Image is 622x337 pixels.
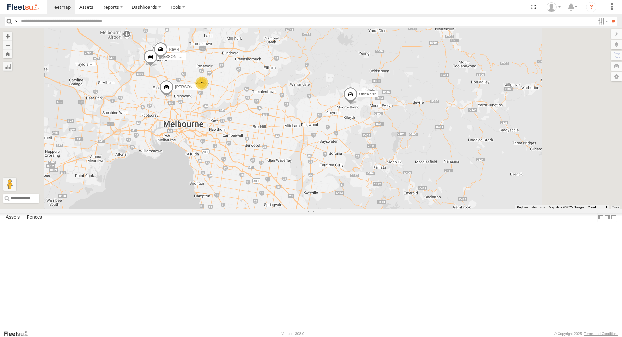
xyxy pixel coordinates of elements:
[611,213,617,222] label: Hide Summary Table
[544,2,563,12] div: Peter Edwardes
[612,206,619,208] a: Terms (opens in new tab)
[554,332,618,336] div: © Copyright 2025 -
[24,213,45,222] label: Fences
[3,32,12,40] button: Zoom in
[3,178,16,191] button: Drag Pegman onto the map to open Street View
[604,213,610,222] label: Dock Summary Table to the Right
[175,85,207,90] span: [PERSON_NAME]
[3,62,12,71] label: Measure
[586,2,596,12] i: ?
[3,213,23,222] label: Assets
[3,40,12,50] button: Zoom out
[584,332,618,336] a: Terms and Conditions
[586,205,609,209] button: Map Scale: 2 km per 33 pixels
[595,17,609,26] label: Search Filter Options
[159,54,191,59] span: [PERSON_NAME]
[6,3,40,11] img: fleetsu-logo-horizontal.svg
[549,205,584,209] span: Map data ©2025 Google
[14,17,19,26] label: Search Query
[611,72,622,81] label: Map Settings
[4,331,33,337] a: Visit our Website
[359,92,377,97] span: Office Van
[195,77,208,90] div: 2
[282,332,306,336] div: Version: 308.01
[588,205,595,209] span: 2 km
[3,50,12,58] button: Zoom Home
[517,205,545,209] button: Keyboard shortcuts
[597,213,604,222] label: Dock Summary Table to the Left
[169,47,179,51] span: Rav 4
